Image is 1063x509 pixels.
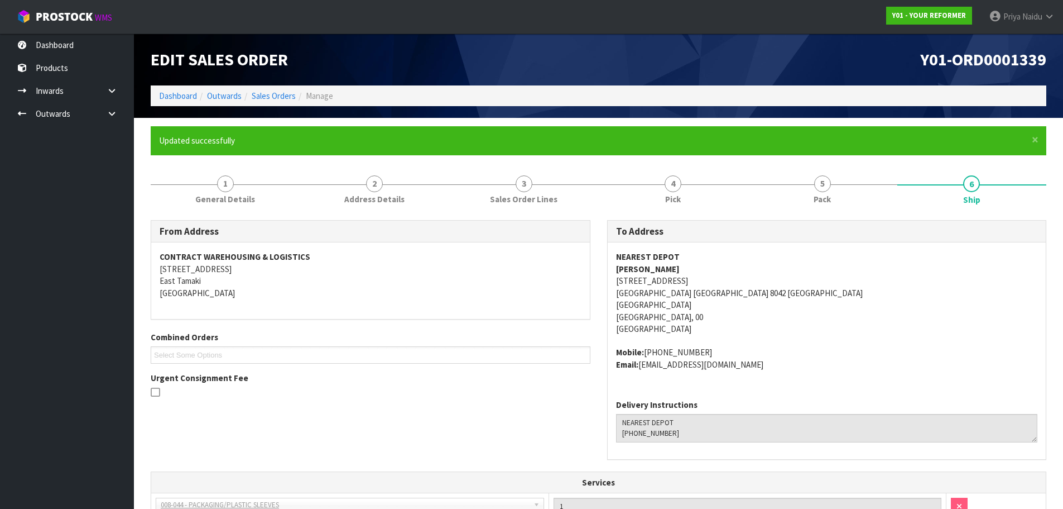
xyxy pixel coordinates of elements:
span: 6 [963,175,980,192]
address: [STREET_ADDRESS] East Tamaki [GEOGRAPHIC_DATA] [160,251,581,299]
span: × [1032,132,1038,148]
strong: email [616,359,638,370]
span: Pick [665,193,681,205]
address: [STREET_ADDRESS] [GEOGRAPHIC_DATA] [GEOGRAPHIC_DATA] 8042 [GEOGRAPHIC_DATA] [GEOGRAPHIC_DATA] [GE... [616,251,1038,335]
strong: NEAREST DEPOT [616,251,680,262]
span: 2 [366,175,383,192]
span: Manage [306,91,333,101]
h3: From Address [160,226,581,237]
strong: mobile [616,347,644,358]
span: ProStock [36,9,93,24]
strong: CONTRACT WAREHOUSING & LOGISTICS [160,251,310,262]
span: General Details [195,193,255,205]
strong: Y01 - YOUR REFORMER [892,11,966,20]
span: 4 [665,175,681,192]
span: Updated successfully [159,135,235,146]
a: Sales Orders [252,91,296,101]
address: [PHONE_NUMBER] [EMAIL_ADDRESS][DOMAIN_NAME] [616,346,1038,370]
a: Dashboard [159,91,197,101]
label: Urgent Consignment Fee [151,372,248,384]
span: 5 [814,175,831,192]
span: Pack [814,193,831,205]
label: Delivery Instructions [616,399,698,411]
label: Combined Orders [151,331,218,343]
a: Outwards [207,91,242,101]
small: WMS [95,12,112,23]
span: Naidu [1022,11,1042,22]
span: Address Details [344,193,405,205]
span: Priya [1003,11,1021,22]
strong: [PERSON_NAME] [616,264,680,274]
span: Y01-ORD0001339 [920,49,1046,70]
span: 3 [516,175,532,192]
th: Services [151,472,1046,493]
span: Ship [963,194,980,206]
span: 1 [217,175,234,192]
span: Sales Order Lines [490,193,557,205]
h3: To Address [616,226,1038,237]
a: Y01 - YOUR REFORMER [886,7,972,25]
span: Edit Sales Order [151,49,288,70]
img: cube-alt.png [17,9,31,23]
